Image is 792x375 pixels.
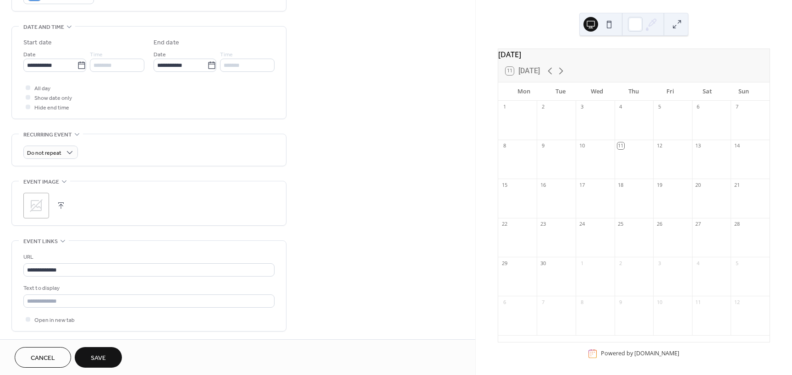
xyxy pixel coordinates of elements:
[733,299,740,305] div: 12
[578,221,585,228] div: 24
[539,299,546,305] div: 7
[501,221,508,228] div: 22
[220,50,233,60] span: Time
[34,93,72,103] span: Show date only
[23,177,59,187] span: Event image
[15,347,71,368] button: Cancel
[498,49,770,60] div: [DATE]
[695,260,702,266] div: 4
[34,315,75,325] span: Open in new tab
[579,82,616,101] div: Wed
[617,103,624,110] div: 4
[652,82,689,101] div: Fri
[91,353,106,363] span: Save
[656,181,663,188] div: 19
[539,181,546,188] div: 16
[656,221,663,228] div: 26
[23,237,58,246] span: Event links
[501,103,508,110] div: 1
[617,181,624,188] div: 18
[634,350,679,358] a: [DOMAIN_NAME]
[578,103,585,110] div: 3
[656,299,663,305] div: 10
[34,103,69,113] span: Hide end time
[578,260,585,266] div: 1
[617,142,624,149] div: 11
[506,82,542,101] div: Mon
[90,50,103,60] span: Time
[656,103,663,110] div: 5
[154,38,179,48] div: End date
[31,353,55,363] span: Cancel
[733,181,740,188] div: 21
[726,82,762,101] div: Sun
[578,299,585,305] div: 8
[733,221,740,228] div: 28
[75,347,122,368] button: Save
[23,130,72,140] span: Recurring event
[617,221,624,228] div: 25
[733,142,740,149] div: 14
[695,142,702,149] div: 13
[733,103,740,110] div: 7
[656,260,663,266] div: 3
[501,142,508,149] div: 8
[542,82,579,101] div: Tue
[23,38,52,48] div: Start date
[154,50,166,60] span: Date
[578,142,585,149] div: 10
[539,221,546,228] div: 23
[23,193,49,218] div: ;
[501,260,508,266] div: 29
[733,260,740,266] div: 5
[617,260,624,266] div: 2
[27,148,61,158] span: Do not repeat
[34,84,50,93] span: All day
[656,142,663,149] div: 12
[501,299,508,305] div: 6
[578,181,585,188] div: 17
[617,299,624,305] div: 9
[501,181,508,188] div: 15
[23,50,36,60] span: Date
[23,252,273,262] div: URL
[23,283,273,293] div: Text to display
[539,142,546,149] div: 9
[695,181,702,188] div: 20
[689,82,726,101] div: Sat
[616,82,652,101] div: Thu
[539,260,546,266] div: 30
[601,350,679,358] div: Powered by
[695,299,702,305] div: 11
[695,221,702,228] div: 27
[539,103,546,110] div: 2
[695,103,702,110] div: 6
[23,22,64,32] span: Date and time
